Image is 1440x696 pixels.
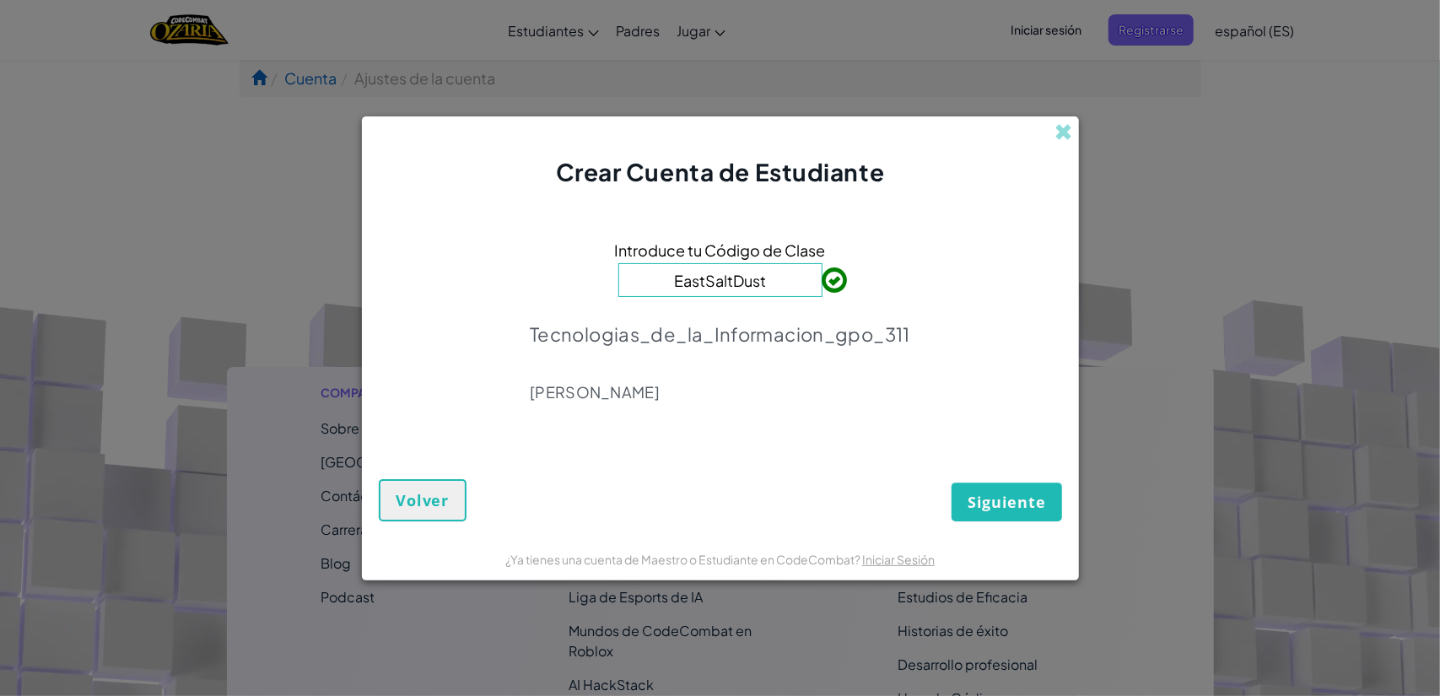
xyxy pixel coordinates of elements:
p: Tecnologias_de_la_Informacion_gpo_311 [530,322,910,346]
p: [PERSON_NAME] [530,382,910,402]
button: Siguiente [952,483,1061,521]
span: Siguiente [968,492,1045,512]
a: Iniciar Sesión [862,552,935,567]
span: Crear Cuenta de Estudiante [556,157,885,186]
button: Volver [379,479,467,521]
span: Volver [396,490,449,510]
span: ¿Ya tienes una cuenta de Maestro o Estudiante en CodeCombat? [505,552,862,567]
span: Introduce tu Código de Clase [615,238,826,262]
